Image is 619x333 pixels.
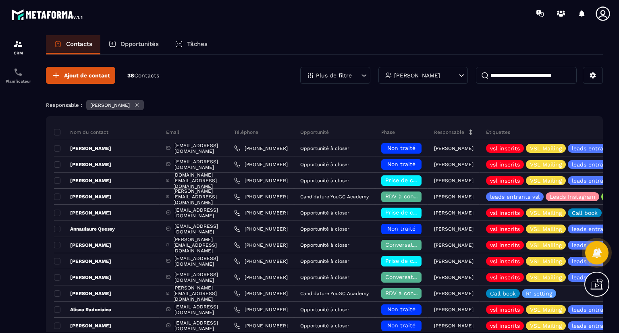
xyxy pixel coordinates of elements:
[490,291,516,296] p: Call book
[387,161,415,167] span: Non traité
[234,242,288,248] a: [PHONE_NUMBER]
[387,145,415,151] span: Non traité
[234,194,288,200] a: [PHONE_NUMBER]
[2,79,34,83] p: Planificateur
[387,322,415,329] span: Non traité
[54,210,111,216] p: [PERSON_NAME]
[234,306,288,313] a: [PHONE_NUMBER]
[64,71,110,79] span: Ajout de contact
[2,33,34,61] a: formationformationCRM
[300,129,329,135] p: Opportunité
[234,274,288,281] a: [PHONE_NUMBER]
[234,258,288,264] a: [PHONE_NUMBER]
[54,274,111,281] p: [PERSON_NAME]
[127,72,159,79] p: 38
[46,35,100,54] a: Contacts
[300,178,349,183] p: Opportunité à closer
[490,323,520,329] p: vsl inscrits
[490,194,540,200] p: leads entrants vsl
[530,226,562,232] p: VSL Mailing
[54,177,111,184] p: [PERSON_NAME]
[530,242,562,248] p: VSL Mailing
[387,306,415,312] span: Non traité
[434,178,474,183] p: [PERSON_NAME]
[54,323,111,329] p: [PERSON_NAME]
[490,242,520,248] p: vsl inscrits
[66,40,92,48] p: Contacts
[490,162,520,167] p: vsl inscrits
[385,177,460,183] span: Prise de contact effectuée
[120,40,159,48] p: Opportunités
[300,146,349,151] p: Opportunité à closer
[54,145,111,152] p: [PERSON_NAME]
[530,146,562,151] p: VSL Mailing
[530,162,562,167] p: VSL Mailing
[134,72,159,79] span: Contacts
[300,275,349,280] p: Opportunité à closer
[490,210,520,216] p: vsl inscrits
[490,307,520,312] p: vsl inscrits
[54,161,111,168] p: [PERSON_NAME]
[490,146,520,151] p: vsl inscrits
[394,73,440,78] p: [PERSON_NAME]
[167,35,216,54] a: Tâches
[187,40,208,48] p: Tâches
[300,323,349,329] p: Opportunité à closer
[572,210,598,216] p: Call book
[434,307,474,312] p: [PERSON_NAME]
[234,145,288,152] a: [PHONE_NUMBER]
[54,290,111,297] p: [PERSON_NAME]
[234,129,258,135] p: Téléphone
[2,51,34,55] p: CRM
[100,35,167,54] a: Opportunités
[316,73,352,78] p: Plus de filtre
[11,7,84,22] img: logo
[385,241,448,248] span: Conversation en cours
[530,323,562,329] p: VSL Mailing
[530,275,562,280] p: VSL Mailing
[90,102,130,108] p: [PERSON_NAME]
[434,194,474,200] p: [PERSON_NAME]
[486,129,510,135] p: Étiquettes
[530,307,562,312] p: VSL Mailing
[300,226,349,232] p: Opportunité à closer
[234,161,288,168] a: [PHONE_NUMBER]
[530,210,562,216] p: VSL Mailing
[434,291,474,296] p: [PERSON_NAME]
[530,178,562,183] p: VSL Mailing
[530,258,562,264] p: VSL Mailing
[490,226,520,232] p: vsl inscrits
[234,177,288,184] a: [PHONE_NUMBER]
[300,194,369,200] p: Candidature YouGC Academy
[434,162,474,167] p: [PERSON_NAME]
[490,258,520,264] p: vsl inscrits
[54,306,111,313] p: Alisoa Radoniaina
[300,258,349,264] p: Opportunité à closer
[434,146,474,151] p: [PERSON_NAME]
[434,275,474,280] p: [PERSON_NAME]
[234,226,288,232] a: [PHONE_NUMBER]
[46,102,82,108] p: Responsable :
[490,178,520,183] p: vsl inscrits
[2,61,34,89] a: schedulerschedulerPlanificateur
[387,225,415,232] span: Non traité
[54,242,111,248] p: [PERSON_NAME]
[13,67,23,77] img: scheduler
[234,290,288,297] a: [PHONE_NUMBER]
[434,210,474,216] p: [PERSON_NAME]
[54,258,111,264] p: [PERSON_NAME]
[385,193,437,200] span: RDV à confimer ❓
[434,129,464,135] p: Responsable
[13,39,23,49] img: formation
[385,290,437,296] span: RDV à confimer ❓
[300,242,349,248] p: Opportunité à closer
[54,129,108,135] p: Nom du contact
[434,242,474,248] p: [PERSON_NAME]
[385,209,460,216] span: Prise de contact effectuée
[234,323,288,329] a: [PHONE_NUMBER]
[300,291,369,296] p: Candidature YouGC Academy
[526,291,552,296] p: R1 setting
[490,275,520,280] p: vsl inscrits
[381,129,395,135] p: Phase
[434,323,474,329] p: [PERSON_NAME]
